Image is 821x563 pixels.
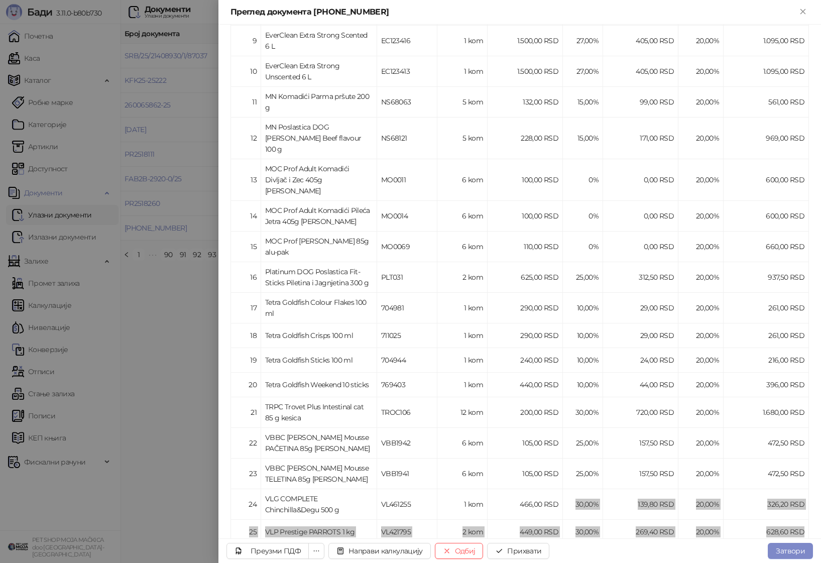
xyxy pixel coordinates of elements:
td: 5 kom [437,87,488,118]
td: 6 kom [437,232,488,262]
td: 200,00 RSD [488,397,563,428]
td: 405,00 RSD [603,26,678,56]
td: 628,60 RSD [724,520,809,544]
div: Tetra Goldfish Weekend 10 sticks [265,379,373,390]
span: 20,00 % [696,242,719,251]
button: Одбиј [435,543,484,559]
td: 5 kom [437,118,488,159]
td: 1.095,00 RSD [724,56,809,87]
td: 24 [231,489,261,520]
td: 1 kom [437,489,488,520]
td: 769403 [377,373,437,397]
td: 44,00 RSD [603,373,678,397]
span: 20,00 % [696,331,719,340]
td: 1.095,00 RSD [724,26,809,56]
div: MOC Prof [PERSON_NAME] 85g alu-pak [265,236,373,258]
td: 16 [231,262,261,293]
td: 23 [231,459,261,489]
span: 20,00 % [696,500,719,509]
td: 100,00 RSD [488,201,563,232]
td: 30,00% [563,520,603,544]
td: 99,00 RSD [603,87,678,118]
div: EverClean Extra Strong Unscented 6 L [265,60,373,82]
span: 20,00 % [696,211,719,220]
div: TRPC Trovet Plus Intestinal cat 85 g kesica [265,401,373,423]
td: 704981 [377,293,437,323]
td: VBB1942 [377,428,437,459]
td: 27,00% [563,56,603,87]
td: 19 [231,348,261,373]
td: 18 [231,323,261,348]
td: VL421795 [377,520,437,544]
td: 396,00 RSD [724,373,809,397]
td: 10,00% [563,323,603,348]
td: 25,00% [563,262,603,293]
div: EverClean Extra Strong Scented 6 L [265,30,373,52]
td: 13 [231,159,261,201]
td: 0,00 RSD [603,232,678,262]
span: ellipsis [313,547,320,554]
td: 472,50 RSD [724,428,809,459]
td: MO0014 [377,201,437,232]
td: 9 [231,26,261,56]
span: 20,00 % [696,469,719,478]
td: 2 kom [437,520,488,544]
td: 228,00 RSD [488,118,563,159]
span: 20,00 % [696,380,719,389]
td: 10,00% [563,293,603,323]
td: 290,00 RSD [488,293,563,323]
td: 625,00 RSD [488,262,563,293]
td: MO0011 [377,159,437,201]
div: VBBC [PERSON_NAME] Mousse PAČETINA 85g [PERSON_NAME] [265,432,373,454]
td: 15,00% [563,87,603,118]
td: VL461255 [377,489,437,520]
div: VLG COMPLETE Chinchilla&Degu 500 g [265,493,373,515]
td: 17 [231,293,261,323]
td: NS68121 [377,118,437,159]
td: NS68063 [377,87,437,118]
td: 6 kom [437,459,488,489]
td: 6 kom [437,428,488,459]
div: VLP Prestige PARROTS 1 kg [265,526,373,537]
td: 660,00 RSD [724,232,809,262]
span: 20,00 % [696,97,719,106]
span: 20,00 % [696,438,719,447]
td: 720,00 RSD [603,397,678,428]
td: 1 kom [437,373,488,397]
td: 0% [563,201,603,232]
button: Прихвати [487,543,549,559]
button: Close [797,6,809,18]
td: 30,00% [563,489,603,520]
td: 171,00 RSD [603,118,678,159]
div: Platinum DOG Poslastica Fit-Sticks Piletina i Jagnjetina 300 g [265,266,373,288]
td: 20 [231,373,261,397]
td: 105,00 RSD [488,459,563,489]
td: 561,00 RSD [724,87,809,118]
td: 105,00 RSD [488,428,563,459]
td: 24,00 RSD [603,348,678,373]
td: 25,00% [563,428,603,459]
td: 0,00 RSD [603,159,678,201]
td: 27,00% [563,26,603,56]
td: 261,00 RSD [724,323,809,348]
td: 466,00 RSD [488,489,563,520]
td: 10,00% [563,373,603,397]
td: 15 [231,232,261,262]
td: 1.500,00 RSD [488,56,563,87]
td: 600,00 RSD [724,201,809,232]
td: 261,00 RSD [724,293,809,323]
td: 10,00% [563,348,603,373]
td: 22 [231,428,261,459]
div: Tetra Goldfish Colour Flakes 100 ml [265,297,373,319]
div: MN Komadići Parma pršute 200 g [265,91,373,113]
td: 157,50 RSD [603,459,678,489]
td: 6 kom [437,159,488,201]
a: Преузми ПДФ [226,543,309,559]
button: Направи калкулацију [328,543,431,559]
td: 157,50 RSD [603,428,678,459]
td: 30,00% [563,397,603,428]
td: 240,00 RSD [488,348,563,373]
span: 20,00 % [696,303,719,312]
span: 20,00 % [696,273,719,282]
div: Tetra Goldfish Crisps 100 ml [265,330,373,341]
